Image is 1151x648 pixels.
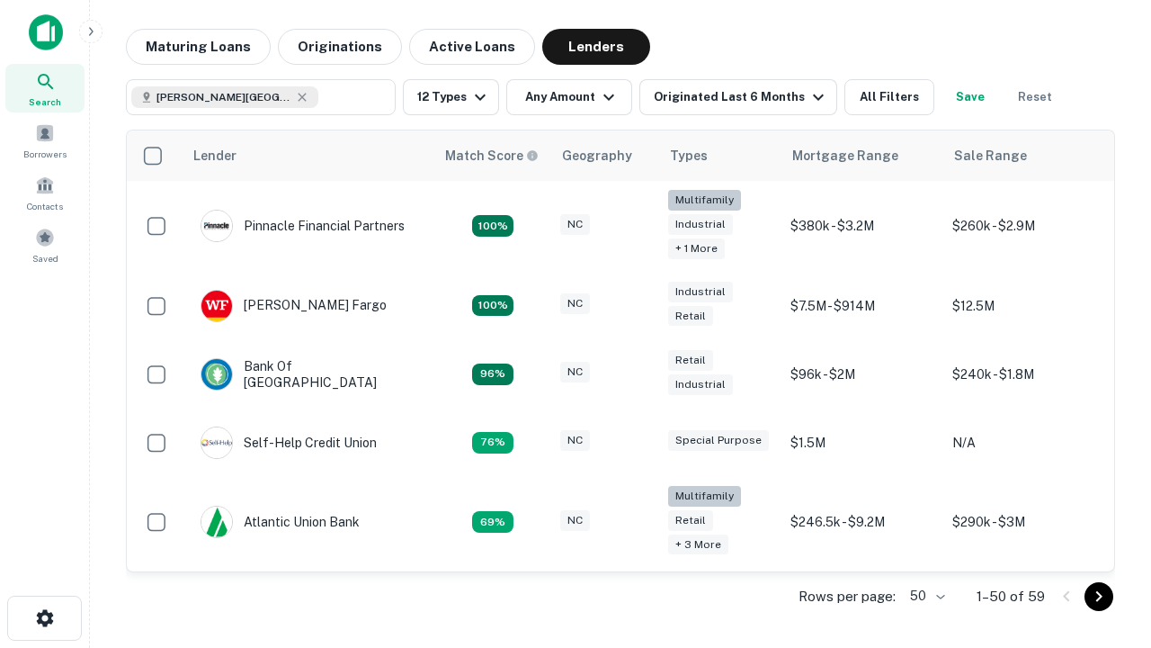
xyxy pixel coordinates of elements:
a: Saved [5,220,85,269]
button: Maturing Loans [126,29,271,65]
span: Saved [32,251,58,265]
td: $7.5M - $914M [781,272,943,340]
div: 50 [903,583,948,609]
div: + 1 more [668,238,725,259]
td: $260k - $2.9M [943,181,1105,272]
button: Go to next page [1084,582,1113,611]
button: Originations [278,29,402,65]
div: Multifamily [668,190,741,211]
div: Matching Properties: 10, hasApolloMatch: undefined [472,511,513,533]
div: Pinnacle Financial Partners [201,210,405,242]
div: Atlantic Union Bank [201,506,360,538]
th: Lender [183,130,434,181]
div: NC [560,293,590,314]
button: Any Amount [506,79,632,115]
div: Lender [193,145,236,166]
img: capitalize-icon.png [29,14,63,50]
p: Rows per page: [799,586,896,607]
a: Search [5,64,85,112]
img: picture [201,291,232,321]
a: Borrowers [5,116,85,165]
div: NC [560,362,590,382]
td: $12.5M [943,272,1105,340]
img: picture [201,359,232,390]
button: 12 Types [403,79,499,115]
button: Save your search to get updates of matches that match your search criteria. [941,79,999,115]
div: Matching Properties: 26, hasApolloMatch: undefined [472,215,513,237]
div: Industrial [668,374,733,395]
div: Retail [668,510,713,531]
td: $1.5M [781,409,943,477]
td: $290k - $3M [943,477,1105,568]
div: Retail [668,306,713,327]
div: Matching Properties: 15, hasApolloMatch: undefined [472,295,513,317]
div: NC [560,510,590,531]
div: Geography [562,145,632,166]
p: 1–50 of 59 [977,586,1045,607]
div: Matching Properties: 14, hasApolloMatch: undefined [472,364,513,385]
th: Capitalize uses an advanced AI algorithm to match your search with the best lender. The match sco... [434,130,551,181]
span: Contacts [27,199,63,213]
div: Bank Of [GEOGRAPHIC_DATA] [201,358,416,391]
div: Originated Last 6 Months [654,86,829,108]
span: Borrowers [23,147,67,161]
div: Mortgage Range [792,145,898,166]
div: Retail [668,350,713,371]
td: $246.5k - $9.2M [781,477,943,568]
div: Types [670,145,708,166]
h6: Match Score [445,146,535,166]
th: Types [659,130,781,181]
th: Mortgage Range [781,130,943,181]
div: Multifamily [668,486,741,507]
button: Lenders [542,29,650,65]
div: NC [560,430,590,451]
div: Capitalize uses an advanced AI algorithm to match your search with the best lender. The match sco... [445,146,539,166]
img: picture [201,427,232,458]
td: $380k - $3.2M [781,181,943,272]
div: [PERSON_NAME] Fargo [201,290,387,322]
th: Geography [551,130,659,181]
div: Industrial [668,282,733,302]
div: Sale Range [954,145,1027,166]
div: Self-help Credit Union [201,427,377,459]
div: Special Purpose [668,430,769,451]
span: [PERSON_NAME][GEOGRAPHIC_DATA], [GEOGRAPHIC_DATA] [156,89,291,105]
button: Originated Last 6 Months [639,79,837,115]
img: picture [201,211,232,241]
iframe: Chat Widget [1061,504,1151,590]
td: $240k - $1.8M [943,340,1105,409]
a: Contacts [5,168,85,217]
button: All Filters [844,79,934,115]
div: + 3 more [668,535,728,555]
div: Industrial [668,214,733,235]
div: NC [560,214,590,235]
button: Active Loans [409,29,535,65]
td: $96k - $2M [781,340,943,409]
div: Matching Properties: 11, hasApolloMatch: undefined [472,432,513,454]
button: Reset [1006,79,1064,115]
span: Search [29,94,61,109]
td: N/A [943,409,1105,477]
th: Sale Range [943,130,1105,181]
img: picture [201,507,232,537]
